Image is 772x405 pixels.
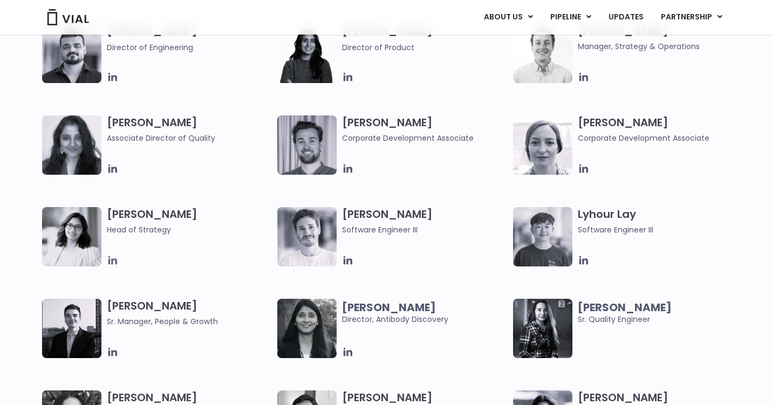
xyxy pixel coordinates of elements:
[107,299,272,327] h3: [PERSON_NAME]
[342,115,508,144] h3: [PERSON_NAME]
[600,8,652,26] a: UPDATES
[277,24,337,83] img: Smiling woman named Ira
[107,224,272,236] span: Head of Strategy
[475,8,541,26] a: ABOUT USMenu Toggle
[578,40,743,52] span: Manager, Strategy & Operations
[578,224,743,236] span: Software Engineer III
[578,24,743,52] h3: [PERSON_NAME]
[342,301,508,325] span: Director, Antibody Discovery
[277,299,337,358] img: Headshot of smiling woman named Swati
[342,300,436,315] b: [PERSON_NAME]
[277,207,337,266] img: Headshot of smiling man named Fran
[42,115,101,175] img: Headshot of smiling woman named Bhavika
[513,24,572,83] img: Kyle Mayfield
[342,132,508,144] span: Corporate Development Associate
[42,24,101,83] img: Igor
[578,115,743,144] h3: [PERSON_NAME]
[42,207,101,266] img: Image of smiling woman named Pree
[513,115,572,175] img: Headshot of smiling woman named Beatrice
[542,8,599,26] a: PIPELINEMenu Toggle
[277,115,337,175] img: Image of smiling man named Thomas
[578,207,743,236] h3: Lyhour Lay
[578,132,743,144] span: Corporate Development Associate
[342,224,508,236] span: Software Engineer III
[46,9,90,25] img: Vial Logo
[578,300,672,315] b: [PERSON_NAME]
[513,207,572,266] img: Ly
[342,207,508,236] h3: [PERSON_NAME]
[107,315,272,327] span: Sr. Manager, People & Growth
[578,301,743,325] span: Sr. Quality Engineer
[107,115,272,144] h3: [PERSON_NAME]
[107,132,272,144] span: Associate Director of Quality
[652,8,731,26] a: PARTNERSHIPMenu Toggle
[342,24,508,53] h3: [PERSON_NAME]
[107,24,272,53] h3: [PERSON_NAME]
[42,299,101,358] img: Smiling man named Owen
[107,42,193,53] span: Director of Engineering
[107,207,272,236] h3: [PERSON_NAME]
[342,42,414,53] span: Director of Product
